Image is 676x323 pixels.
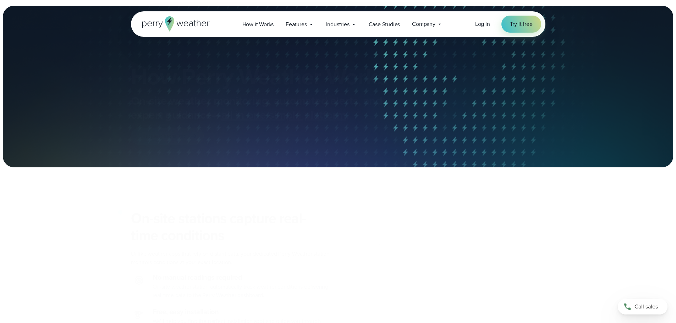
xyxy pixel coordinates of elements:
a: Case Studies [363,17,406,32]
span: Call sales [634,302,658,311]
span: Company [412,20,435,28]
a: Try it free [501,16,541,33]
span: Case Studies [369,20,400,29]
a: Call sales [618,299,667,314]
a: How it Works [236,17,280,32]
span: Try it free [510,20,533,28]
span: Features [286,20,307,29]
span: How it Works [242,20,274,29]
a: Log in [475,20,490,28]
span: Industries [326,20,350,29]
